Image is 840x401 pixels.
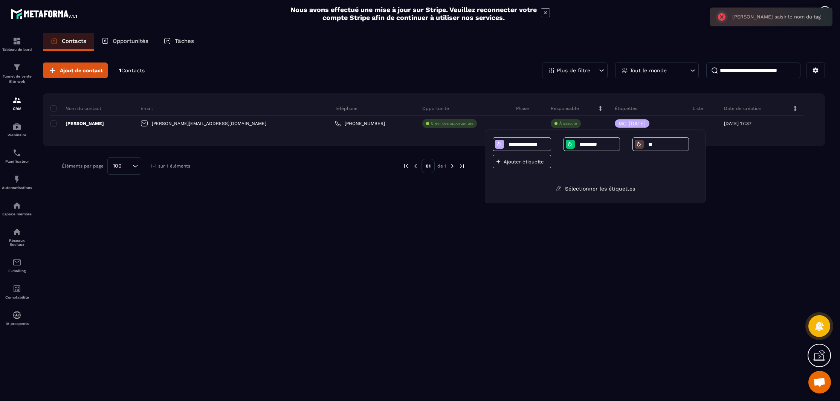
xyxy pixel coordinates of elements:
[2,57,32,90] a: formationformationTunnel de vente Site web
[2,143,32,169] a: schedulerschedulerPlanificateur
[141,105,153,111] p: Email
[2,322,32,326] p: IA prospects
[2,269,32,273] p: E-mailing
[290,6,537,21] h2: Nous avons effectué une mise à jour sur Stripe. Veuillez reconnecter votre compte Stripe afin de ...
[62,38,86,44] p: Contacts
[60,67,103,74] span: Ajout de contact
[2,47,32,52] p: Tableau de bord
[615,105,637,111] p: Étiquettes
[12,311,21,320] img: automations
[12,201,21,210] img: automations
[431,121,473,126] p: Créer des opportunités
[156,33,202,51] a: Tâches
[619,121,646,126] p: MC [DATE]
[12,258,21,267] img: email
[121,67,145,73] span: Contacts
[12,37,21,46] img: formation
[50,120,104,127] p: [PERSON_NAME]
[2,295,32,299] p: Comptabilité
[449,163,456,169] img: next
[550,182,641,195] button: Sélectionner les étiquettes
[2,31,32,57] a: formationformationTableau de bord
[94,33,156,51] a: Opportunités
[504,159,549,165] p: Ajouter étiquette
[124,162,131,170] input: Search for option
[2,116,32,143] a: automationsautomationsWebinaire
[2,159,32,163] p: Planificateur
[43,33,94,51] a: Contacts
[422,159,435,173] p: 01
[50,105,101,111] p: Nom du contact
[403,163,409,169] img: prev
[2,195,32,222] a: automationsautomationsEspace membre
[335,120,385,127] a: [PHONE_NUMBER]
[724,121,751,126] p: [DATE] 17:37
[2,107,32,111] p: CRM
[2,252,32,279] a: emailemailE-mailing
[2,222,32,252] a: social-networksocial-networkRéseaux Sociaux
[2,212,32,216] p: Espace membre
[693,105,703,111] p: Liste
[551,105,579,111] p: Responsable
[808,371,831,393] div: Ouvrir le chat
[12,148,21,157] img: scheduler
[107,157,141,175] div: Search for option
[557,68,590,73] p: Plus de filtre
[630,68,667,73] p: Tout le monde
[422,105,449,111] p: Opportunité
[2,74,32,84] p: Tunnel de vente Site web
[2,279,32,305] a: accountantaccountantComptabilité
[724,105,761,111] p: Date de création
[412,163,419,169] img: prev
[2,186,32,190] p: Automatisations
[12,63,21,72] img: formation
[119,67,145,74] p: 1
[151,163,190,169] p: 1-1 sur 1 éléments
[2,169,32,195] a: automationsautomationsAutomatisations
[2,238,32,247] p: Réseaux Sociaux
[458,163,465,169] img: next
[2,133,32,137] p: Webinaire
[11,7,78,20] img: logo
[12,175,21,184] img: automations
[12,284,21,293] img: accountant
[335,105,357,111] p: Téléphone
[113,38,148,44] p: Opportunités
[437,163,446,169] p: de 1
[2,90,32,116] a: formationformationCRM
[43,63,108,78] button: Ajout de contact
[110,162,124,170] span: 100
[516,105,529,111] p: Phase
[12,227,21,236] img: social-network
[175,38,194,44] p: Tâches
[12,96,21,105] img: formation
[12,122,21,131] img: automations
[559,121,577,126] p: À associe
[62,163,104,169] p: Éléments par page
